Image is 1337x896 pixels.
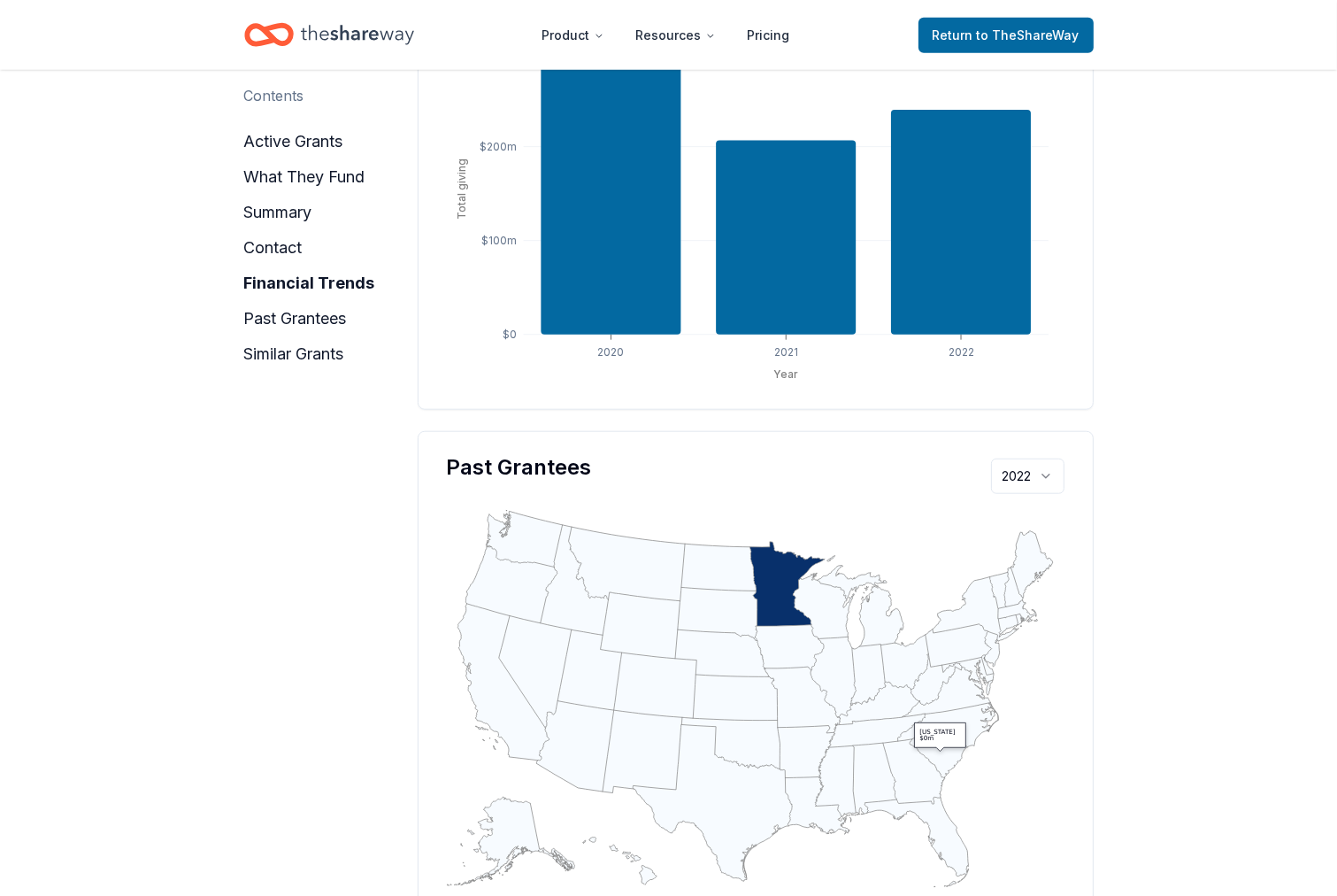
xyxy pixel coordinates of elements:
[455,158,468,220] tspan: Total giving
[773,345,797,359] tspan: 2021
[977,27,1080,42] span: to TheShareWay
[933,25,1080,46] span: Return
[622,18,730,53] button: Resources
[244,127,343,156] button: active grants
[244,340,344,368] button: similar grants
[528,18,619,53] button: Product
[244,163,365,191] button: what they fund
[244,14,414,56] a: Home
[244,234,303,262] button: contact
[734,18,804,53] a: Pricing
[244,269,375,297] button: financial trends
[447,453,1064,482] div: Past Grantees
[528,14,804,56] nav: Main
[502,328,516,341] tspan: $0
[244,305,347,333] button: past grantees
[447,510,1054,887] g: geo
[480,234,516,247] tspan: $100m
[244,85,304,106] div: Contents
[948,345,973,359] tspan: 2022
[597,345,624,359] tspan: 2020
[244,198,312,227] button: summary
[918,18,1094,53] a: Returnto TheShareWay
[479,140,516,153] tspan: $200m
[773,368,798,382] tspan: Year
